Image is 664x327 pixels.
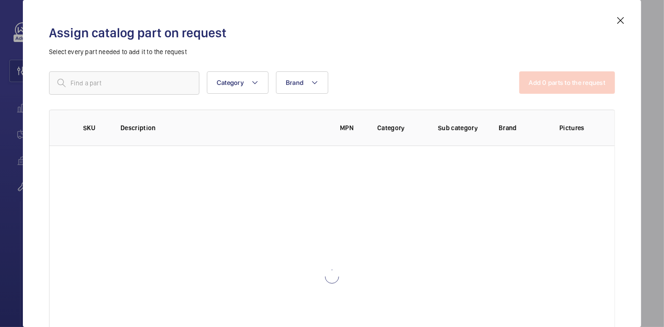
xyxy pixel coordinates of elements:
p: Sub category [438,123,484,132]
p: MPN [340,123,362,132]
button: Add 0 parts to the request [519,71,615,94]
p: Pictures [559,123,596,132]
p: Select every part needed to add it to the request [49,47,615,56]
p: Category [377,123,423,132]
input: Find a part [49,71,199,95]
span: Category [217,79,244,86]
span: Brand [286,79,304,86]
button: Brand [276,71,328,94]
p: Description [120,123,325,132]
h2: Assign catalog part on request [49,24,615,42]
p: Brand [499,123,544,132]
button: Category [207,71,268,94]
p: SKU [83,123,106,132]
